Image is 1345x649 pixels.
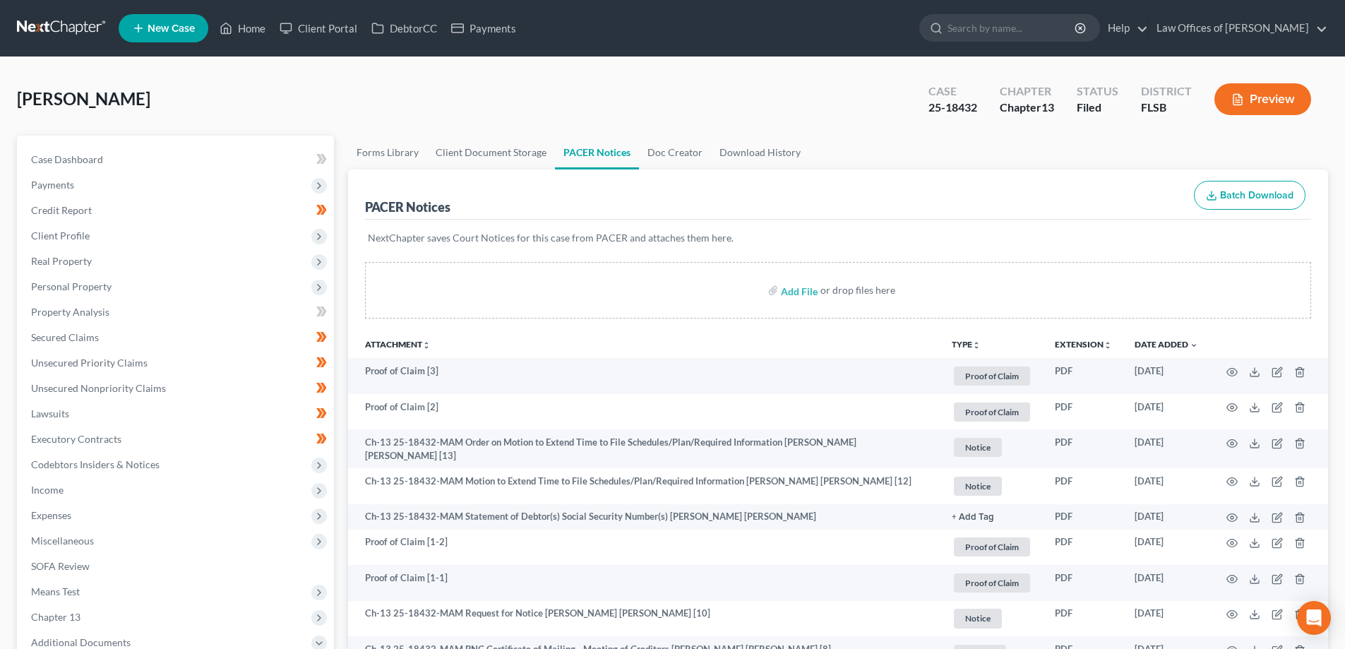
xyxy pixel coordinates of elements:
[20,376,334,401] a: Unsecured Nonpriority Claims
[1077,100,1118,116] div: Filed
[364,16,444,41] a: DebtorCC
[31,560,90,572] span: SOFA Review
[20,401,334,427] a: Lawsuits
[31,306,109,318] span: Property Analysis
[1123,358,1209,394] td: [DATE]
[952,571,1032,595] a: Proof of Claim
[20,325,334,350] a: Secured Claims
[31,280,112,292] span: Personal Property
[348,565,940,601] td: Proof of Claim [1-1]
[348,429,940,468] td: Ch-13 25-18432-MAM Order on Motion to Extend Time to File Schedules/Plan/Required Information [PE...
[1000,83,1054,100] div: Chapter
[20,147,334,172] a: Case Dashboard
[954,537,1030,556] span: Proof of Claim
[1044,565,1123,601] td: PDF
[365,198,450,215] div: PACER Notices
[1041,100,1054,114] span: 13
[31,407,69,419] span: Lawsuits
[1044,468,1123,504] td: PDF
[555,136,639,169] a: PACER Notices
[348,136,427,169] a: Forms Library
[820,283,895,297] div: or drop files here
[148,23,195,34] span: New Case
[348,601,940,637] td: Ch-13 25-18432-MAM Request for Notice [PERSON_NAME] [PERSON_NAME] [10]
[1141,100,1192,116] div: FLSB
[31,357,148,369] span: Unsecured Priority Claims
[954,403,1030,422] span: Proof of Claim
[1104,341,1112,350] i: unfold_more
[952,535,1032,559] a: Proof of Claim
[444,16,523,41] a: Payments
[1141,83,1192,100] div: District
[427,136,555,169] a: Client Document Storage
[1101,16,1148,41] a: Help
[952,513,994,522] button: + Add Tag
[348,530,940,566] td: Proof of Claim [1-2]
[952,475,1032,498] a: Notice
[348,358,940,394] td: Proof of Claim [3]
[20,299,334,325] a: Property Analysis
[1044,504,1123,530] td: PDF
[1220,189,1293,201] span: Batch Download
[952,436,1032,459] a: Notice
[954,438,1002,457] span: Notice
[20,350,334,376] a: Unsecured Priority Claims
[1123,530,1209,566] td: [DATE]
[1297,601,1331,635] div: Open Intercom Messenger
[1000,100,1054,116] div: Chapter
[348,468,940,504] td: Ch-13 25-18432-MAM Motion to Extend Time to File Schedules/Plan/Required Information [PERSON_NAME...
[1044,394,1123,430] td: PDF
[17,88,150,109] span: [PERSON_NAME]
[972,341,981,350] i: unfold_more
[1055,339,1112,350] a: Extensionunfold_more
[273,16,364,41] a: Client Portal
[31,433,121,445] span: Executory Contracts
[1123,504,1209,530] td: [DATE]
[1135,339,1198,350] a: Date Added expand_more
[365,339,431,350] a: Attachmentunfold_more
[31,585,80,597] span: Means Test
[31,509,71,521] span: Expenses
[952,400,1032,424] a: Proof of Claim
[1077,83,1118,100] div: Status
[948,15,1077,41] input: Search by name...
[422,341,431,350] i: unfold_more
[711,136,809,169] a: Download History
[1194,181,1305,210] button: Batch Download
[31,153,103,165] span: Case Dashboard
[952,607,1032,630] a: Notice
[928,100,977,116] div: 25-18432
[928,83,977,100] div: Case
[31,204,92,216] span: Credit Report
[213,16,273,41] a: Home
[1123,565,1209,601] td: [DATE]
[952,340,981,350] button: TYPEunfold_more
[31,179,74,191] span: Payments
[954,573,1030,593] span: Proof of Claim
[20,427,334,452] a: Executory Contracts
[348,504,940,530] td: Ch-13 25-18432-MAM Statement of Debtor(s) Social Security Number(s) [PERSON_NAME] [PERSON_NAME]
[20,198,334,223] a: Credit Report
[31,255,92,267] span: Real Property
[1044,358,1123,394] td: PDF
[31,484,64,496] span: Income
[1149,16,1327,41] a: Law Offices of [PERSON_NAME]
[952,510,1032,523] a: + Add Tag
[1214,83,1311,115] button: Preview
[1044,601,1123,637] td: PDF
[31,331,99,343] span: Secured Claims
[1044,429,1123,468] td: PDF
[31,230,90,242] span: Client Profile
[1123,394,1209,430] td: [DATE]
[639,136,711,169] a: Doc Creator
[31,382,166,394] span: Unsecured Nonpriority Claims
[31,458,160,470] span: Codebtors Insiders & Notices
[348,394,940,430] td: Proof of Claim [2]
[20,554,334,579] a: SOFA Review
[31,535,94,547] span: Miscellaneous
[954,367,1030,386] span: Proof of Claim
[368,231,1308,245] p: NextChapter saves Court Notices for this case from PACER and attaches them here.
[1044,530,1123,566] td: PDF
[954,609,1002,628] span: Notice
[952,364,1032,388] a: Proof of Claim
